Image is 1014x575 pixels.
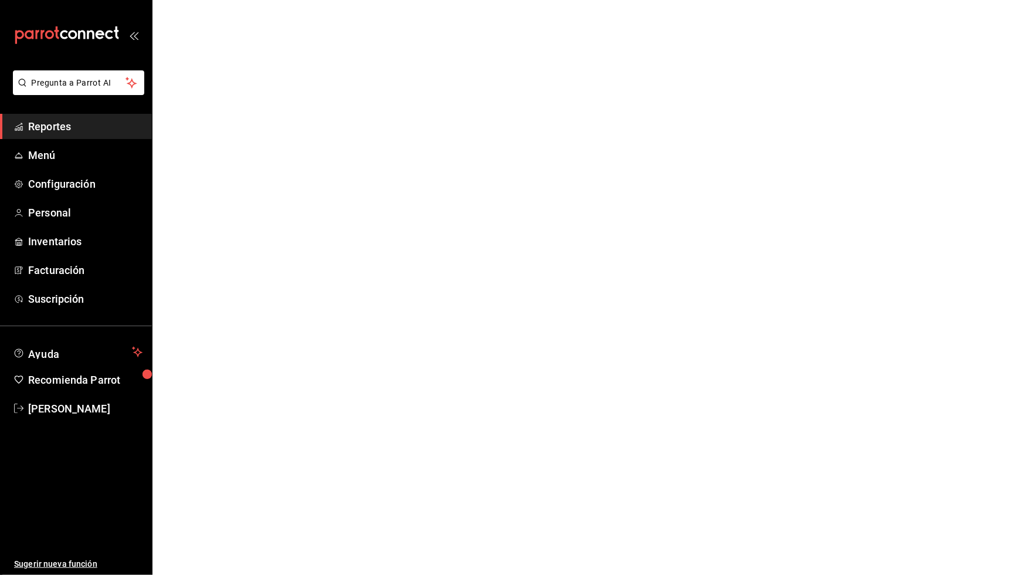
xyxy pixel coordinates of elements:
span: Configuración [28,176,143,192]
span: Facturación [28,262,143,278]
span: Suscripción [28,291,143,307]
span: Personal [28,205,143,221]
span: Ayuda [28,345,127,359]
span: Reportes [28,119,143,134]
span: Recomienda Parrot [28,372,143,388]
span: Sugerir nueva función [14,558,143,570]
span: [PERSON_NAME] [28,401,143,417]
span: Pregunta a Parrot AI [32,77,126,89]
span: Inventarios [28,234,143,249]
button: Pregunta a Parrot AI [13,70,144,95]
span: Menú [28,147,143,163]
button: open_drawer_menu [129,31,138,40]
a: Pregunta a Parrot AI [8,85,144,97]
